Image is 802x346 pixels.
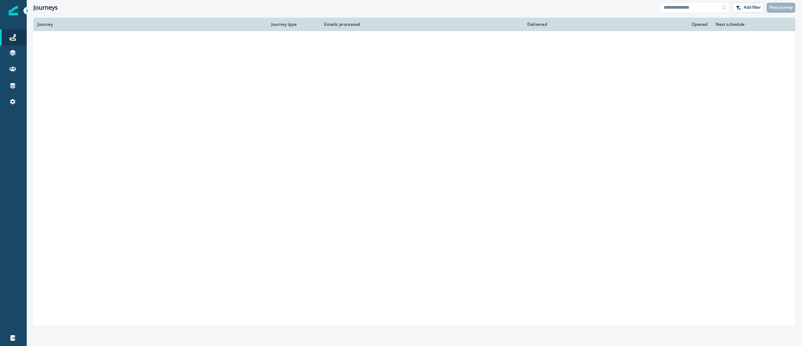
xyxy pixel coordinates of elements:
button: Add filter [732,3,764,13]
div: Delivered [368,22,547,27]
h1: Journeys [33,4,58,11]
div: Opened [555,22,708,27]
img: Inflection [9,6,18,15]
p: Add filter [744,5,761,10]
div: Journey [37,22,263,27]
div: Emails processed [321,22,360,27]
div: Next schedule [716,22,775,27]
button: New journey [767,3,795,13]
p: New journey [769,5,793,10]
div: Journey type [271,22,313,27]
